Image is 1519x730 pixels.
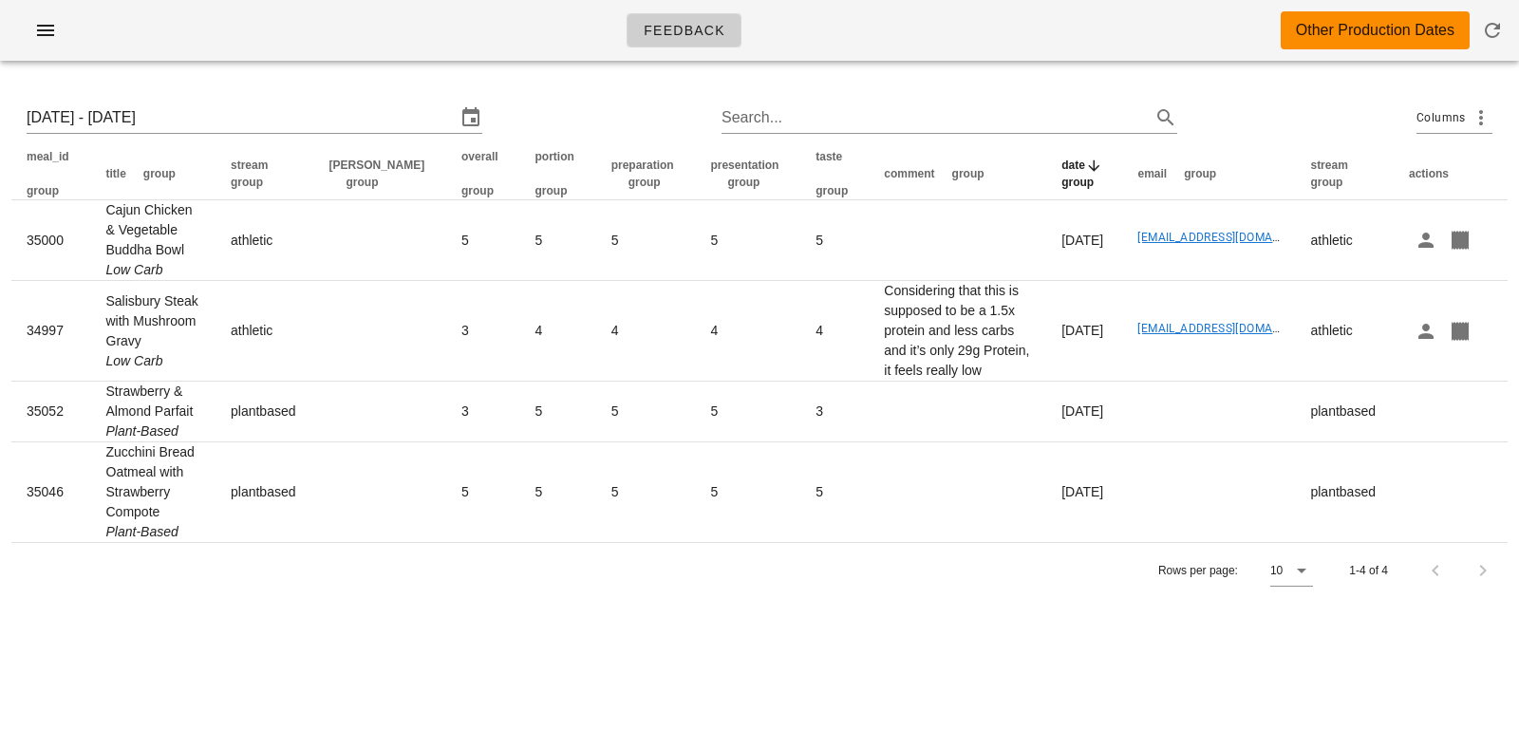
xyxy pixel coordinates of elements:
span: Columns [1416,108,1466,127]
span: title [106,167,126,180]
div: 10 [1270,562,1283,579]
td: [DATE] [1046,200,1122,281]
div: Rows per page: [1158,543,1313,598]
td: Zucchini Bread Oatmeal with Strawberry Compote [91,442,216,542]
span: portion [535,150,574,163]
span: group [727,176,759,189]
td: 4 [695,281,800,382]
td: 3 [446,382,520,442]
td: 5 [695,382,800,442]
td: 35046 [11,442,91,542]
span: group [27,184,59,197]
td: 4 [520,281,596,382]
td: plantbased [1295,382,1394,442]
div: Columns [1416,103,1492,133]
th: stream: Not sorted. Activate to sort ascending. [1295,148,1394,200]
span: group [535,184,568,197]
span: group [816,184,848,197]
th: taste: Not sorted. Activate to sort ascending. [800,148,869,200]
td: Salisbury Steak with Mushroom Gravy [91,281,216,382]
span: date [1061,159,1085,172]
i: Low Carb [106,262,163,277]
a: [EMAIL_ADDRESS][DOMAIN_NAME] [1137,231,1326,244]
span: group [347,176,379,189]
div: 10Rows per page: [1270,555,1313,586]
span: Feedback [643,23,725,38]
th: title: Not sorted. Activate to sort ascending. [91,148,216,200]
th: overall: Not sorted. Activate to sort ascending. [446,148,520,200]
div: 1-4 of 4 [1349,562,1388,579]
td: athletic [1295,200,1394,281]
span: group [1061,176,1094,189]
th: email: Not sorted. Activate to sort ascending. [1122,148,1295,200]
td: [DATE] [1046,281,1122,382]
td: [DATE] [1046,382,1122,442]
td: 4 [596,281,696,382]
span: group [628,176,661,189]
th: portion: Not sorted. Activate to sort ascending. [520,148,596,200]
td: 35000 [11,200,91,281]
th: preparation: Not sorted. Activate to sort ascending. [596,148,696,200]
td: 4 [800,281,869,382]
td: 35052 [11,382,91,442]
th: meal_id: Not sorted. Activate to sort ascending. [11,148,91,200]
td: 5 [800,442,869,542]
td: Considering that this is supposed to be a 1.5x protein and less carbs and it’s only 29g Protein, ... [869,281,1046,382]
a: [EMAIL_ADDRESS][DOMAIN_NAME] [1137,322,1326,335]
td: athletic [216,281,314,382]
span: meal_id [27,150,69,163]
th: stream: Not sorted. Activate to sort ascending. [216,148,314,200]
td: athletic [216,200,314,281]
td: plantbased [1295,442,1394,542]
th: date: Sorted descending. Activate to remove sorting. [1046,148,1122,200]
td: 5 [596,200,696,281]
span: email [1137,167,1167,180]
td: 5 [596,382,696,442]
span: group [461,184,494,197]
th: tod: Not sorted. Activate to sort ascending. [314,148,446,200]
td: 5 [520,382,596,442]
span: stream [1310,159,1347,172]
td: [DATE] [1046,442,1122,542]
span: stream [231,159,268,172]
i: Plant-Based [106,524,178,539]
td: Cajun Chicken & Vegetable Buddha Bowl [91,200,216,281]
i: Plant-Based [106,423,178,439]
th: presentation: Not sorted. Activate to sort ascending. [695,148,800,200]
td: 5 [596,442,696,542]
span: group [231,176,263,189]
i: Low Carb [106,353,163,368]
td: plantbased [216,382,314,442]
td: 5 [695,200,800,281]
td: 5 [520,442,596,542]
td: 34997 [11,281,91,382]
span: preparation [611,159,674,172]
span: taste [816,150,842,163]
td: 5 [800,200,869,281]
td: 5 [446,442,520,542]
th: comment: Not sorted. Activate to sort ascending. [869,148,1046,200]
th: actions [1394,148,1508,200]
span: group [1184,167,1216,180]
td: 5 [520,200,596,281]
td: plantbased [216,442,314,542]
td: Strawberry & Almond Parfait [91,382,216,442]
a: Feedback [627,13,741,47]
td: 5 [695,442,800,542]
span: overall [461,150,498,163]
td: 5 [446,200,520,281]
td: athletic [1295,281,1394,382]
span: group [952,167,985,180]
span: comment [884,167,934,180]
td: 3 [800,382,869,442]
span: group [1310,176,1342,189]
span: [PERSON_NAME] [329,159,425,172]
span: actions [1409,167,1449,180]
span: group [143,167,176,180]
span: presentation [710,159,778,172]
div: Other Production Dates [1296,19,1454,42]
td: 3 [446,281,520,382]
